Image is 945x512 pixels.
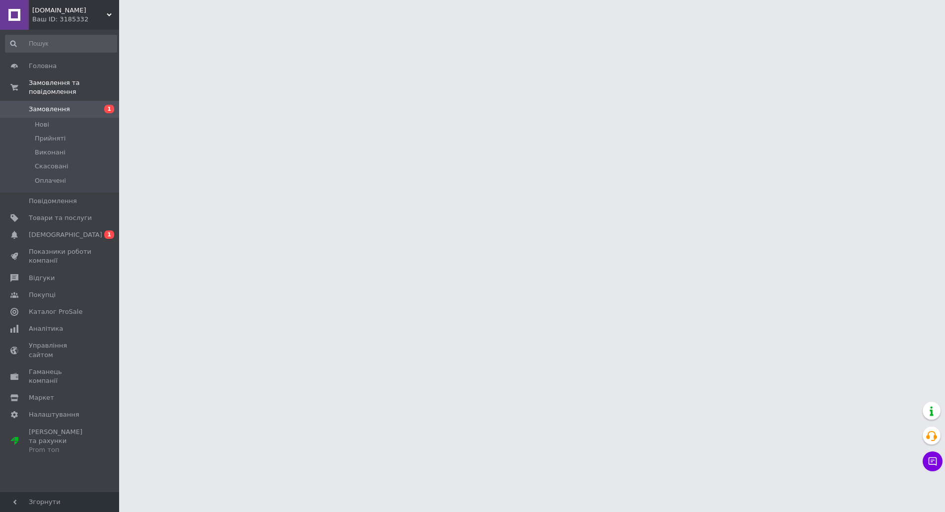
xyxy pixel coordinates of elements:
[29,62,57,71] span: Головна
[29,341,92,359] span: Управління сайтом
[35,176,66,185] span: Оплачені
[29,247,92,265] span: Показники роботи компанії
[923,451,943,471] button: Чат з покупцем
[29,393,54,402] span: Маркет
[35,162,68,171] span: Скасовані
[32,6,107,15] span: Automobile-accessories.com.ua
[35,148,66,157] span: Виконані
[29,105,70,114] span: Замовлення
[29,214,92,222] span: Товари та послуги
[29,291,56,299] span: Покупці
[29,324,63,333] span: Аналітика
[29,274,55,283] span: Відгуки
[29,78,119,96] span: Замовлення та повідомлення
[104,105,114,113] span: 1
[5,35,117,53] input: Пошук
[29,445,92,454] div: Prom топ
[29,410,79,419] span: Налаштування
[35,120,49,129] span: Нові
[32,15,119,24] div: Ваш ID: 3185332
[35,134,66,143] span: Прийняті
[29,307,82,316] span: Каталог ProSale
[29,367,92,385] span: Гаманець компанії
[104,230,114,239] span: 1
[29,197,77,206] span: Повідомлення
[29,428,92,455] span: [PERSON_NAME] та рахунки
[29,230,102,239] span: [DEMOGRAPHIC_DATA]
